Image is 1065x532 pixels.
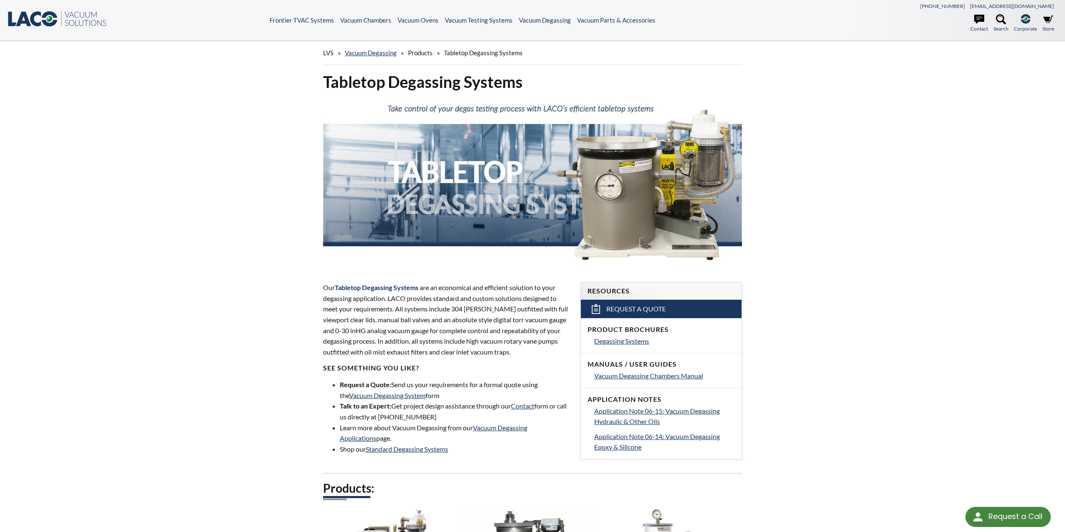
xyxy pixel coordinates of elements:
[993,14,1009,33] a: Search
[971,510,985,524] img: round button
[988,507,1042,526] div: Request a Call
[1042,14,1054,33] a: Store
[366,445,448,453] a: Standard Degassing Systems
[594,337,649,345] span: Degassing Systems
[970,14,988,33] a: Contact
[519,16,571,24] a: Vacuum Degassing
[340,444,570,455] li: Shop our
[323,72,742,92] h1: Tabletop Degassing Systems
[920,3,965,9] a: [PHONE_NUMBER]
[340,379,570,401] li: Send us your requirements for a formal quote using the form
[340,422,570,444] li: Learn more about Vacuum Degassing from our page.
[606,305,666,314] span: Request a Quote
[340,380,391,388] strong: Request a Quote:
[577,16,655,24] a: Vacuum Parts & Accessories
[594,432,720,451] span: Application Note 06-14: Vacuum Degassing Epoxy & Silicone
[340,16,391,24] a: Vacuum Chambers
[445,16,513,24] a: Vacuum Testing Systems
[594,406,735,427] a: Application Note 06-15: Vacuum Degassing Hydraulic & Other Oils
[581,300,742,318] a: Request a Quote
[323,481,742,496] h2: Products:
[345,49,397,57] a: Vacuum Degassing
[335,283,418,291] strong: Tabletop Degassing Systems
[323,99,742,267] img: Tabletop Degassing Systems header
[594,336,735,347] a: Degassing Systems
[965,507,1051,527] div: Request a Call
[588,325,735,334] h4: Product Brochures
[323,41,742,65] div: » » »
[594,431,735,452] a: Application Note 06-14: Vacuum Degassing Epoxy & Silicone
[511,402,534,410] a: Contact
[594,372,703,380] span: Vacuum Degassing Chambers Manual
[408,49,433,57] span: Products
[323,364,419,372] strong: SEE SOMETHING YOU LIKE?
[1014,25,1037,33] span: Corporate
[323,282,570,357] p: Our are an economical and efficient solution to your degassing application. LACO provides standar...
[588,395,735,404] h4: Application Notes
[594,370,735,381] a: Vacuum Degassing Chambers Manual
[349,391,426,399] a: Vacuum Degassing System
[588,360,735,369] h4: Manuals / User Guides
[269,16,334,24] a: Frontier TVAC Systems
[970,3,1054,9] a: [EMAIL_ADDRESS][DOMAIN_NAME]
[398,16,439,24] a: Vacuum Ovens
[340,401,570,422] li: Get project design assistance through our form or call us directly at [PHONE_NUMBER]
[588,287,735,296] h4: Resources
[594,407,720,426] span: Application Note 06-15: Vacuum Degassing Hydraulic & Other Oils
[340,402,391,410] strong: Talk to an Expert:
[444,49,523,57] span: Tabletop Degassing Systems
[323,49,334,57] span: LVS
